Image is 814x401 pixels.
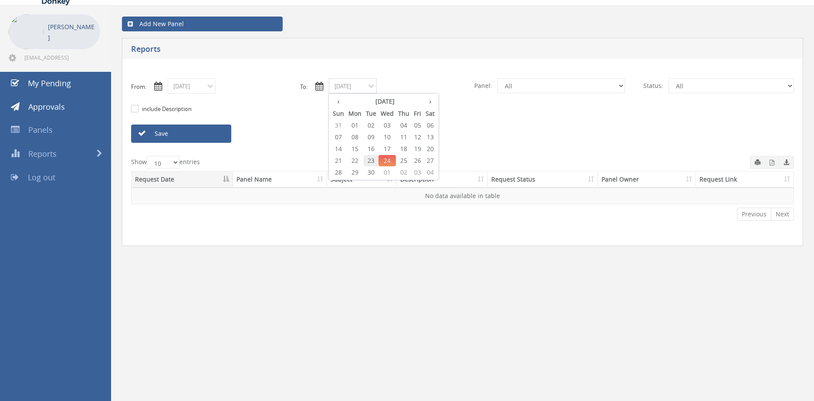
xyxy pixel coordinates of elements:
[638,78,669,93] span: Status:
[28,78,71,88] span: My Pending
[412,155,423,166] span: 26
[423,167,437,178] span: 04
[28,148,57,159] span: Reports
[331,167,346,178] span: 28
[327,172,397,188] th: Subject: activate to sort column ascending
[346,95,423,108] th: [DATE]
[331,155,346,166] span: 21
[364,167,378,178] span: 30
[378,167,396,178] span: 01
[412,131,423,143] span: 12
[331,120,346,131] span: 31
[396,120,412,131] span: 04
[132,172,233,188] th: Request Date: activate to sort column descending
[233,172,327,188] th: Panel Name: activate to sort column ascending
[331,95,346,108] th: ‹
[132,188,794,204] td: No data available in table
[423,143,437,155] span: 20
[412,143,423,155] span: 19
[346,120,364,131] span: 01
[331,131,346,143] span: 07
[131,156,200,169] label: Show entries
[378,143,396,155] span: 17
[423,120,437,131] span: 06
[364,155,378,166] span: 23
[396,167,412,178] span: 02
[771,208,794,221] a: Next
[378,108,396,120] th: Wed
[412,167,423,178] span: 03
[378,155,396,166] span: 24
[300,83,307,91] label: To:
[364,120,378,131] span: 02
[331,108,346,120] th: Sun
[396,108,412,120] th: Thu
[423,155,437,166] span: 27
[488,172,598,188] th: Request Status: activate to sort column ascending
[28,125,53,135] span: Panels
[24,54,98,61] span: [EMAIL_ADDRESS][DOMAIN_NAME]
[28,101,65,112] span: Approvals
[131,83,146,91] label: From:
[346,131,364,143] span: 08
[737,208,771,221] a: Previous
[423,131,437,143] span: 13
[331,143,346,155] span: 14
[397,172,488,188] th: Description: activate to sort column ascending
[396,155,412,166] span: 25
[423,108,437,120] th: Sat
[378,131,396,143] span: 10
[140,105,192,114] label: include Description
[48,21,96,43] p: [PERSON_NAME]
[364,131,378,143] span: 09
[28,172,55,182] span: Log out
[122,17,283,31] a: Add New Panel
[147,156,179,169] select: Showentries
[346,155,364,166] span: 22
[423,95,437,108] th: ›
[396,143,412,155] span: 18
[469,78,497,93] span: Panel:
[131,125,231,143] a: Save
[346,167,364,178] span: 29
[346,108,364,120] th: Mon
[412,108,423,120] th: Fri
[696,172,794,188] th: Request Link: activate to sort column ascending
[131,45,597,56] h5: Reports
[346,143,364,155] span: 15
[598,172,696,188] th: Panel Owner: activate to sort column ascending
[378,120,396,131] span: 03
[364,108,378,120] th: Tue
[396,131,412,143] span: 11
[364,143,378,155] span: 16
[412,120,423,131] span: 05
